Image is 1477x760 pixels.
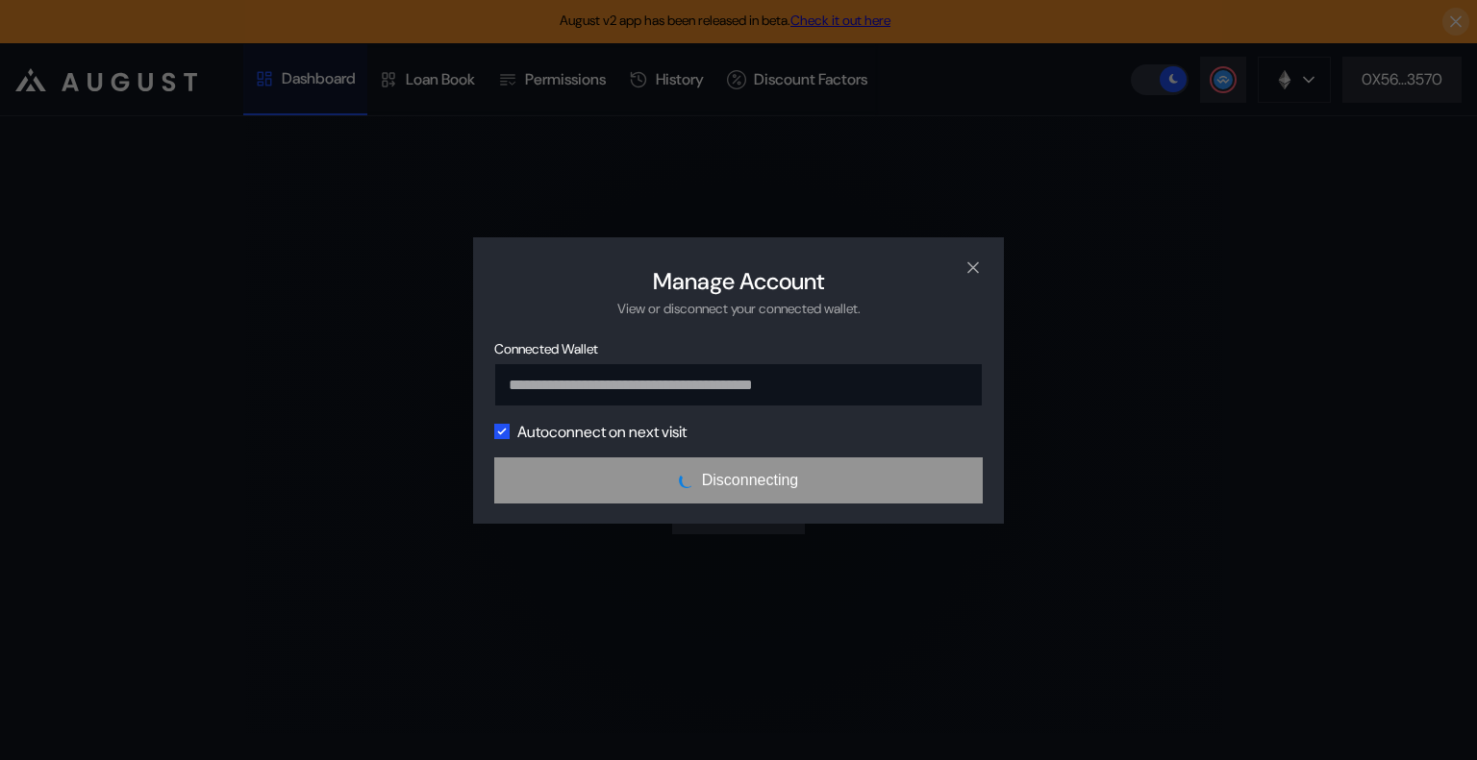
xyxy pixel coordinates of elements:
[494,340,983,357] span: Connected Wallet
[494,457,983,503] button: pendingDisconnecting
[653,266,824,296] h2: Manage Account
[517,422,687,442] label: Autoconnect on next visit
[617,300,861,317] div: View or disconnect your connected wallet.
[958,253,989,283] button: close modal
[679,473,694,488] img: pending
